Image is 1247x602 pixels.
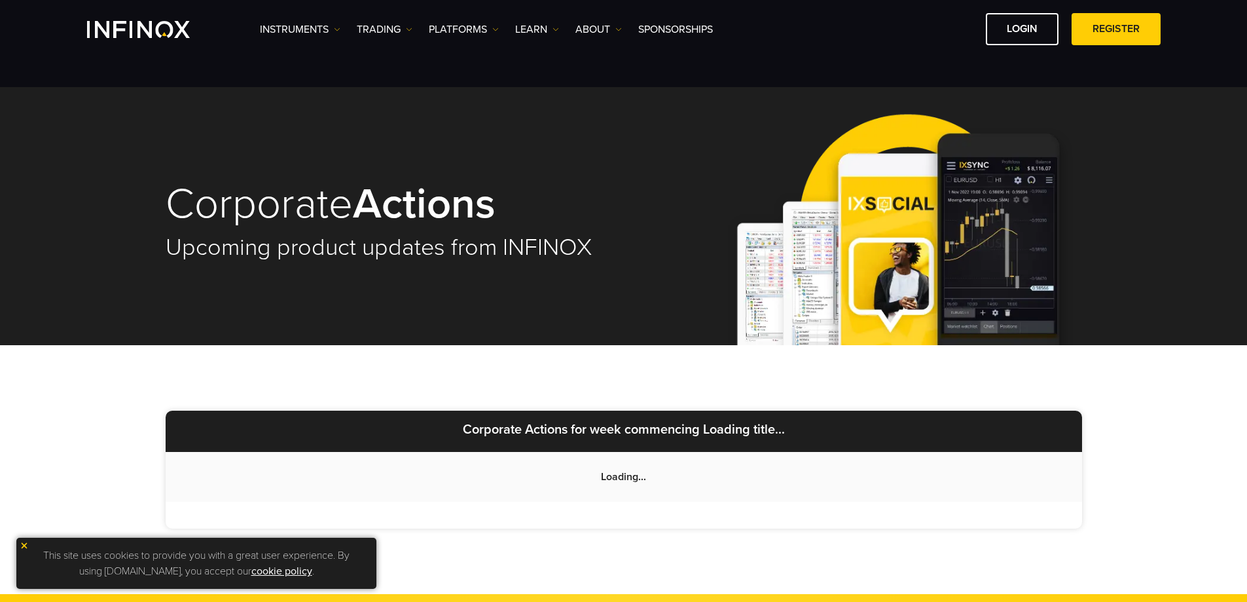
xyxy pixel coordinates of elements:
img: yellow close icon [20,541,29,550]
h1: Corporate [166,182,605,227]
strong: Actions [353,178,496,230]
a: cookie policy [251,565,312,578]
strong: Loading title... [703,422,785,438]
a: Instruments [260,22,340,37]
strong: Corporate Actions for week commencing [463,422,700,438]
td: Loading... [166,452,1082,502]
a: SPONSORSHIPS [638,22,713,37]
a: Learn [515,22,559,37]
a: LOGIN [986,13,1058,45]
a: ABOUT [575,22,622,37]
h2: Upcoming product updates from INFINOX [166,233,605,262]
a: INFINOX Logo [87,21,221,38]
a: REGISTER [1072,13,1161,45]
p: This site uses cookies to provide you with a great user experience. By using [DOMAIN_NAME], you a... [23,544,370,582]
a: PLATFORMS [429,22,499,37]
a: TRADING [357,22,412,37]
